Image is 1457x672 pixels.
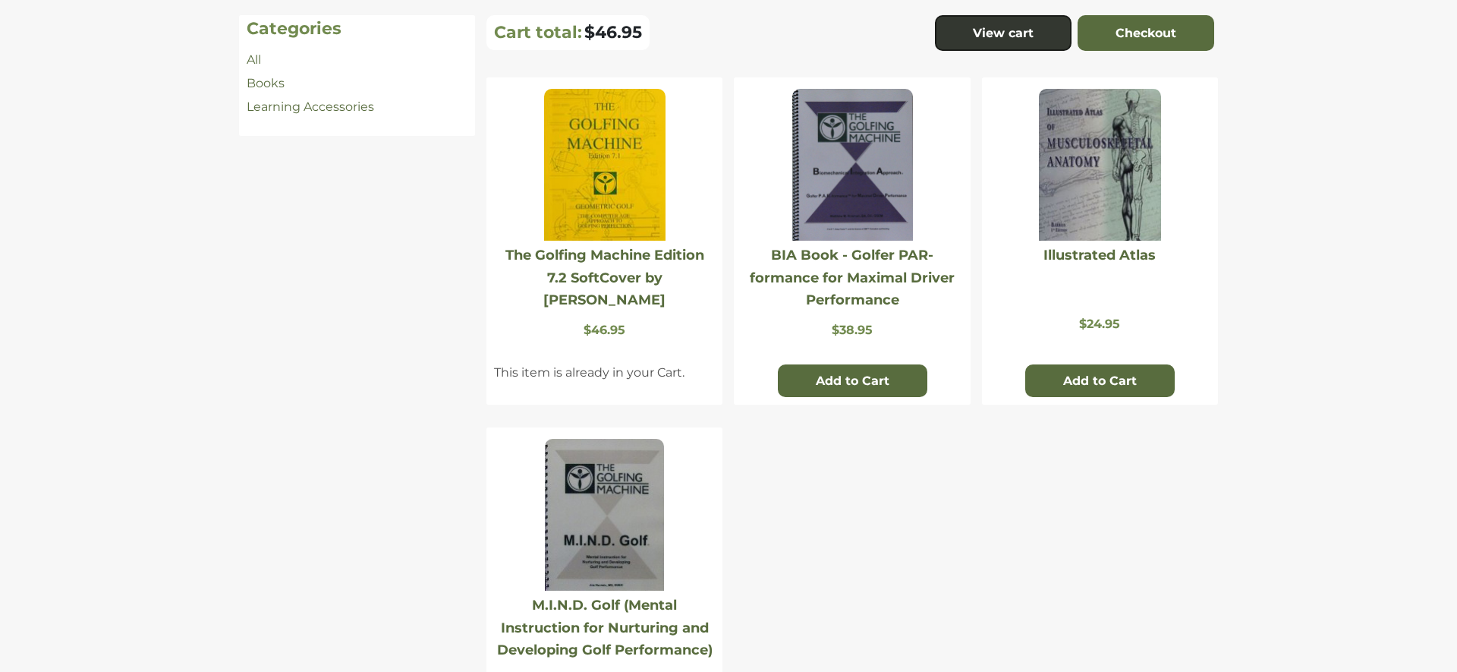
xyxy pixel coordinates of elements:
a: BIA Book - Golfer PAR-formance for Maximal Driver Performance [750,247,955,308]
p: $24.95 [990,317,1210,331]
button: Add to Cart [778,364,927,398]
a: Learning Accessories [247,99,374,114]
img: The Golfing Machine Edition 7.2 SoftCover by Homer Kelley [544,89,666,241]
p: Cart total: [494,22,582,43]
button: Add to Cart [1025,364,1175,398]
img: BIA Book - Golfer PAR-formance for Maximal Driver Performance [792,89,913,241]
a: View cart [935,15,1072,52]
img: Website-photo-MIND.jpg [545,439,664,591]
p: $46.95 [494,323,715,337]
p: $38.95 [741,323,962,337]
a: The Golfing Machine Edition 7.2 SoftCover by [PERSON_NAME] [505,247,704,308]
a: Checkout [1078,15,1214,52]
span: $46.95 [584,22,642,43]
h4: Categories [247,19,467,39]
img: Illustrated Atlas [1039,89,1160,241]
a: M.I.N.D. Golf (Mental Instruction for Nurturing and Developing Golf Performance) [497,597,713,658]
p: This item is already in your Cart. [494,364,715,382]
a: All [247,52,261,67]
a: Illustrated Atlas [1043,247,1156,263]
a: Books [247,76,285,90]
